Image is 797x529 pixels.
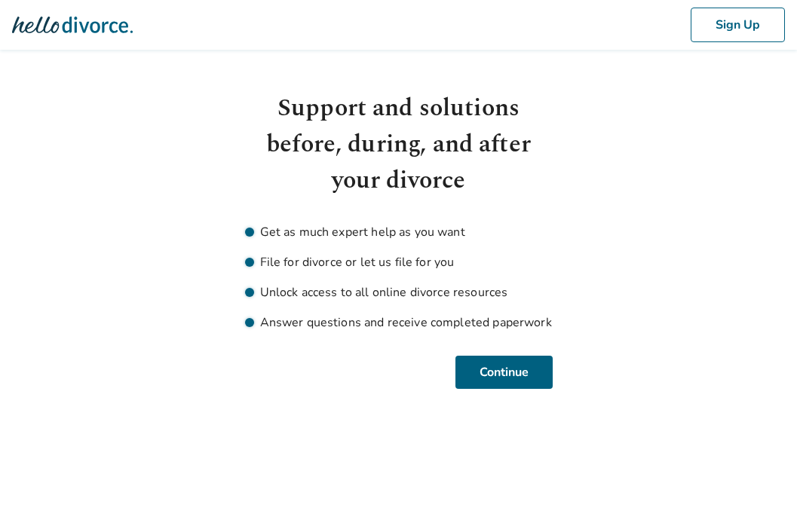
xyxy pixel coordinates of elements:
button: Continue [455,356,553,389]
button: Sign Up [691,8,785,42]
img: Hello Divorce Logo [12,10,133,40]
li: Get as much expert help as you want [245,223,553,241]
li: Unlock access to all online divorce resources [245,283,553,301]
li: File for divorce or let us file for you [245,253,553,271]
h1: Support and solutions before, during, and after your divorce [245,90,553,199]
li: Answer questions and receive completed paperwork [245,313,553,332]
